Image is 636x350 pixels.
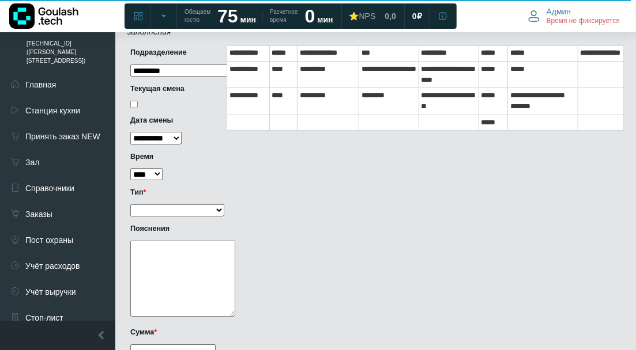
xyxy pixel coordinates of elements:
[343,6,403,26] a: ⭐NPS 0,0
[317,15,333,24] span: мин
[359,12,376,21] span: NPS
[521,4,627,28] button: Админ Время не фиксируется
[130,327,218,338] label: Сумма
[185,8,210,24] span: Обещаем гостю
[240,15,256,24] span: мин
[217,6,238,26] strong: 75
[305,6,315,26] strong: 0
[547,6,571,17] span: Админ
[405,6,429,26] a: 0 ₽
[130,115,218,126] label: Дата смены
[412,11,417,21] span: 0
[385,11,396,21] span: 0,0
[130,151,218,162] label: Время
[270,8,298,24] span: Расчетное время
[130,47,218,58] label: Подразделение
[9,3,78,29] img: Логотип компании Goulash.tech
[130,187,218,198] label: Тип
[417,11,422,21] span: ₽
[349,11,376,21] div: ⭐
[130,83,218,94] label: Текущая смена
[547,17,620,26] span: Время не фиксируется
[178,6,340,26] a: Обещаем гостю 75 мин Расчетное время 0 мин
[130,223,218,234] label: Пояснения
